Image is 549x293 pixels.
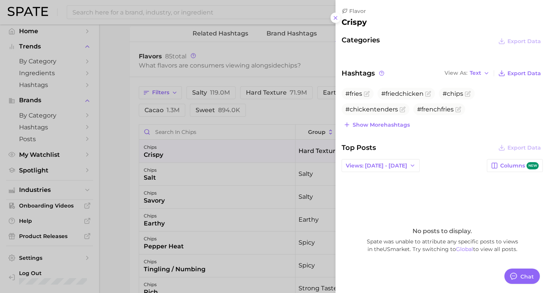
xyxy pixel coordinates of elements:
span: Top Posts [342,142,376,153]
div: Categories [342,36,543,47]
span: Text [470,71,481,75]
h2: crispy [342,18,367,27]
button: Views: [DATE] - [DATE] [342,159,420,172]
span: Export Data [507,38,541,45]
span: Spate was unable to attribute any specific posts to views in the US market. Try switching to to v... [342,238,543,253]
span: #chips [443,90,463,97]
button: Flag as miscategorized or irrelevant [400,106,406,113]
span: #chickentenders [345,106,398,113]
a: Global [456,246,473,253]
span: #fries [345,90,362,97]
button: Flag as miscategorized or irrelevant [455,106,461,113]
span: #friedchicken [381,90,424,97]
span: Hashtags [342,68,385,79]
button: Export Data [496,36,543,47]
button: Flag as miscategorized or irrelevant [364,91,370,97]
span: new [527,162,539,169]
button: Export Data [496,142,543,153]
span: No posts to display. [413,227,472,235]
span: Columns [500,162,539,169]
button: Export Data [496,68,543,79]
span: Show more hashtags [353,122,410,128]
span: Export Data [507,70,541,77]
span: View As [445,71,467,75]
button: Flag as miscategorized or irrelevant [465,91,471,97]
button: View AsText [443,68,491,78]
button: Flag as miscategorized or irrelevant [425,91,431,97]
span: Views: [DATE] - [DATE] [346,163,407,169]
span: #frenchfries [417,106,454,113]
button: Show morehashtags [342,119,412,130]
span: Flavor [349,8,366,14]
button: Columnsnew [487,159,543,172]
span: Export Data [507,145,541,151]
